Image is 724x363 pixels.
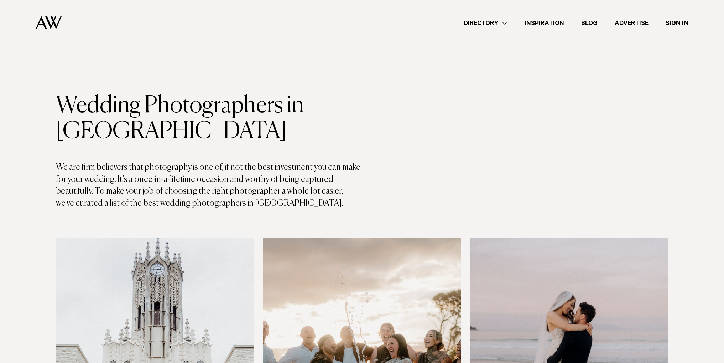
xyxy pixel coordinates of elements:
[36,16,62,29] img: Auckland Weddings Logo
[573,18,606,28] a: Blog
[606,18,657,28] a: Advertise
[657,18,697,28] a: Sign In
[455,18,516,28] a: Directory
[516,18,573,28] a: Inspiration
[56,93,362,144] h1: Wedding Photographers in [GEOGRAPHIC_DATA]
[56,162,362,209] p: We are firm believers that photography is one of, if not the best investment you can make for you...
